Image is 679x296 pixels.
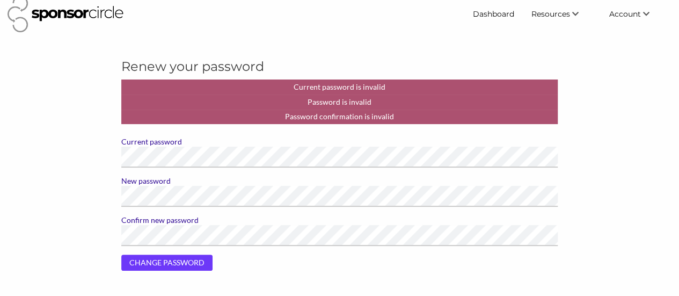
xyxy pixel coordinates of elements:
[121,110,558,125] div: Password confirmation is invalid
[121,57,558,76] h4: Renew your password
[121,176,558,186] label: New password
[121,255,213,271] input: CHANGE PASSWORD
[609,9,641,19] span: Account
[531,9,570,19] span: Resources
[121,80,558,95] div: Current password is invalid
[464,4,523,24] a: Dashboard
[601,4,671,24] li: Account
[121,137,558,147] label: Current password
[121,215,558,225] label: Confirm new password
[523,4,601,24] li: Resources
[121,95,558,110] div: Password is invalid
